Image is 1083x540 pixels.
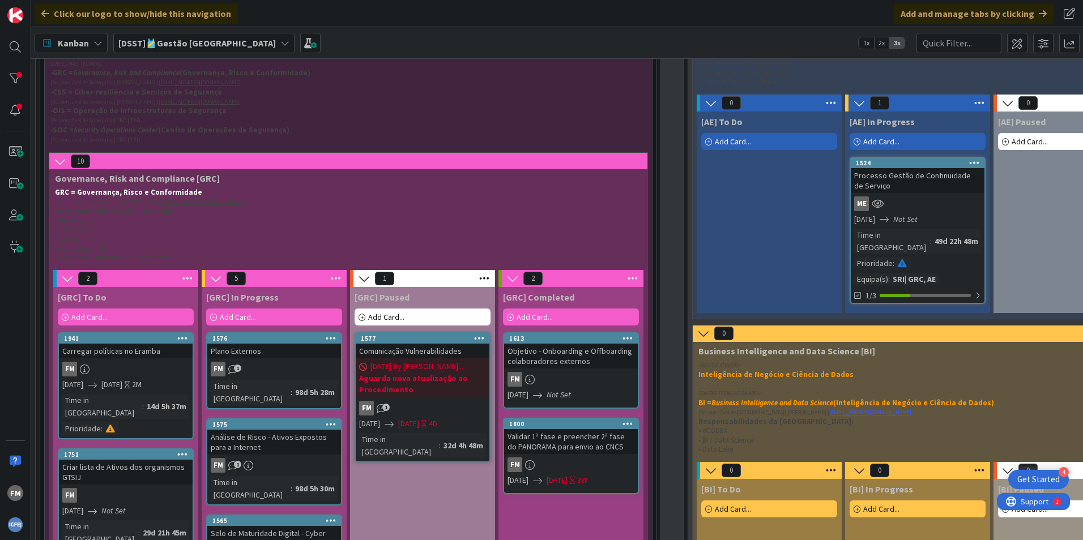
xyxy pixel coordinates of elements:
[212,517,341,525] div: 1565
[1018,96,1038,110] span: 0
[368,312,404,322] span: Add Card...
[55,207,177,216] strong: Responsabilidades da Subequipa:
[429,418,437,430] div: 4D
[863,136,899,147] span: Add Card...
[359,433,439,458] div: Time in [GEOGRAPHIC_DATA]
[291,482,292,495] span: :
[206,418,342,505] a: 1575Análise de Risco - Ativos Expostos para a InternetFMTime in [GEOGRAPHIC_DATA]:98d 5h 30m
[698,417,854,426] strong: Responsabilidades da [GEOGRAPHIC_DATA]:
[163,198,245,205] a: [EMAIL_ADDRESS][DOMAIN_NAME]
[55,173,633,184] span: Governance, Risk and Compliance [GRC]
[55,198,163,205] span: [Responsável de Subequipa] [PERSON_NAME] |
[207,333,341,358] div: 1576Plano Externos
[55,243,105,253] span: • Auditoria em SI
[851,196,984,211] div: ME
[207,344,341,358] div: Plano Externos
[874,37,889,49] span: 2x
[207,419,341,430] div: 1575
[24,2,52,15] span: Support
[851,158,984,168] div: 1524
[870,96,889,110] span: 1
[59,333,193,358] div: 1941Carregar políticas no Eramba
[211,476,291,501] div: Time in [GEOGRAPHIC_DATA]
[62,394,142,419] div: Time in [GEOGRAPHIC_DATA]
[850,483,913,495] span: [BI] In Progress
[58,292,106,303] span: [GRC] To Do
[865,290,876,302] span: 1/3
[144,400,189,413] div: 14d 5h 37m
[71,312,108,322] span: Add Card...
[59,344,193,358] div: Carregar políticas no Eramba
[234,461,241,468] span: 1
[50,106,53,115] span: •
[50,125,53,135] span: •
[7,485,23,501] div: FM
[508,457,522,472] div: FM
[59,5,62,14] div: 1
[503,292,574,303] span: [GRC] Completed
[291,386,292,398] span: :
[509,420,638,428] div: 1800
[50,136,140,143] span: [Responsável de Subequipa] TBD | TBD
[715,504,751,514] span: Add Card...
[62,505,83,517] span: [DATE]
[292,386,338,398] div: 98d 5h 28m
[142,252,171,262] em: Reporting
[504,333,638,368] div: 1613Objetivo - Onboarding e Offboarding colaboradores externos
[504,457,638,472] div: FM
[698,58,790,68] span: • Levantamento de processos.
[441,439,486,452] div: 32d 4h 48m
[207,516,341,526] div: 1565
[64,335,193,342] div: 1941
[698,67,788,77] span: • Levantamento aplicacional.
[212,335,341,342] div: 1576
[698,398,994,408] strong: BI = (Inteligência de Negócio e Ciência de Dados)
[508,372,522,387] div: FM
[1008,470,1069,489] div: Open Get Started checklist, remaining modules: 4
[398,418,419,430] span: [DATE]
[698,409,829,416] span: [Responsável de [GEOGRAPHIC_DATA]] [PERSON_NAME] |
[59,362,193,376] div: FM
[856,159,984,167] div: 1524
[159,79,241,86] a: [EMAIL_ADDRESS][DOMAIN_NAME]
[73,68,180,78] em: Governance, Risk and Compliance
[370,361,463,372] span: [DATE] By [PERSON_NAME]...
[1059,467,1069,477] div: 4
[64,451,193,458] div: 1751
[359,372,486,395] b: Aguarda nova atualização ao Procedimento
[220,312,256,322] span: Add Card...
[829,409,911,416] a: [EMAIL_ADDRESS][DOMAIN_NAME]
[859,37,874,49] span: 1x
[508,474,528,486] span: [DATE]
[55,216,96,225] span: • Governança
[701,483,741,495] span: [BI] To Do
[78,272,97,285] span: 2
[851,168,984,193] div: Processo Gestão de Continuidade de Serviço
[71,155,90,168] span: 10
[86,252,142,262] span: e Comunicação &
[504,344,638,368] div: Objetivo - Onboarding e Offboarding colaboradores externos
[894,3,1054,24] div: Add and manage tabs by clicking
[35,3,238,24] div: Click our logo to show/hide this navigation
[375,272,394,285] span: 1
[50,60,103,67] em: SUBEQUIPAS TÉCNICAS:
[58,36,89,50] span: Kanban
[356,333,489,358] div: 1577Comunicação Vulnerabilidades
[504,333,638,344] div: 1613
[851,158,984,193] div: 1524Processo Gestão de Continuidade de Serviço
[577,474,587,486] div: 3W
[932,235,981,247] div: 49d 22h 48m
[715,136,751,147] span: Add Card...
[55,187,202,197] strong: GRC = Governança, Risco e Conformidade
[361,335,489,342] div: 1577
[998,116,1046,127] span: [AE] Paused
[55,252,57,262] span: •
[206,292,279,303] span: [GRC] In Progress
[523,272,543,285] span: 2
[118,37,276,49] b: [DSST]🎽Gestão [GEOGRAPHIC_DATA]
[50,117,140,124] span: [Responsável de Subequipa] TBD | TBD
[207,430,341,455] div: Análise de Risco - Ativos Expostos para a Internet
[138,526,140,539] span: :
[889,37,905,49] span: 3x
[356,344,489,358] div: Comunicação Vulnerabilidades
